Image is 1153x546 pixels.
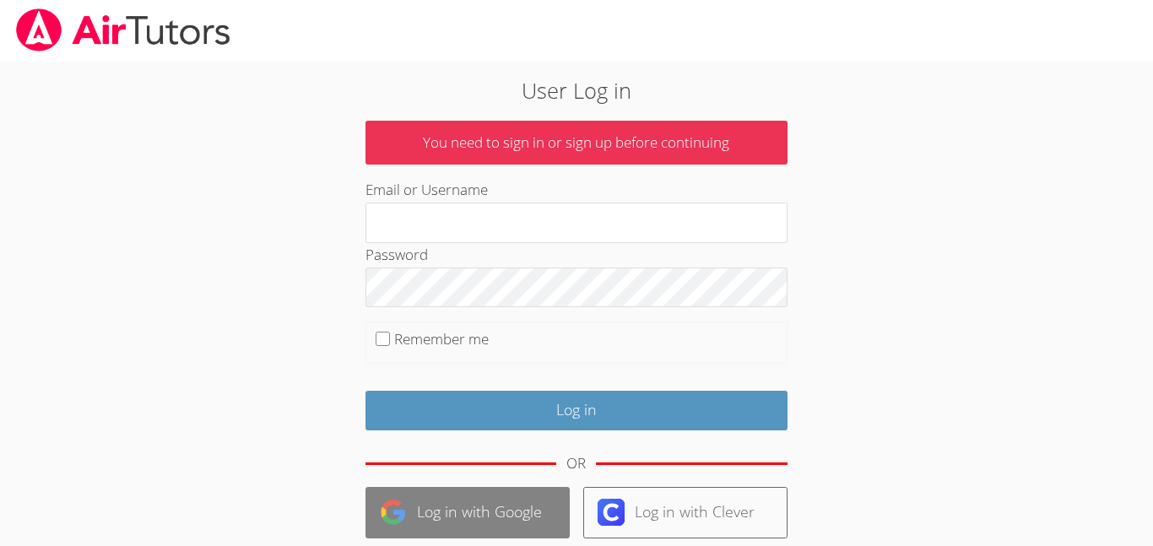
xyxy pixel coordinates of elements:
[583,487,788,538] a: Log in with Clever
[365,487,570,538] a: Log in with Google
[14,8,232,51] img: airtutors_banner-c4298cdbf04f3fff15de1276eac7730deb9818008684d7c2e4769d2f7ddbe033.png
[265,74,888,106] h2: User Log in
[598,499,625,526] img: clever-logo-6eab21bc6e7a338710f1a6ff85c0baf02591cd810cc4098c63d3a4b26e2feb20.svg
[365,121,788,165] p: You need to sign in or sign up before continuing
[394,329,489,349] label: Remember me
[365,391,788,430] input: Log in
[566,451,586,476] div: OR
[365,245,428,264] label: Password
[365,180,488,199] label: Email or Username
[380,499,407,526] img: google-logo-50288ca7cdecda66e5e0955fdab243c47b7ad437acaf1139b6f446037453330a.svg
